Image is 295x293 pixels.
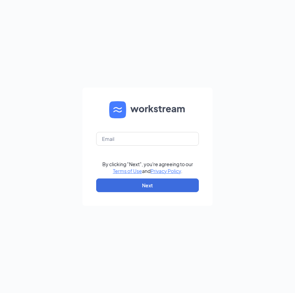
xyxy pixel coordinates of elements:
input: Email [96,132,199,146]
img: WS logo and Workstream text [109,101,186,118]
a: Terms of Use [113,168,142,174]
a: Privacy Policy [151,168,181,174]
button: Next [96,178,199,192]
div: By clicking "Next", you're agreeing to our and . [102,161,193,174]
